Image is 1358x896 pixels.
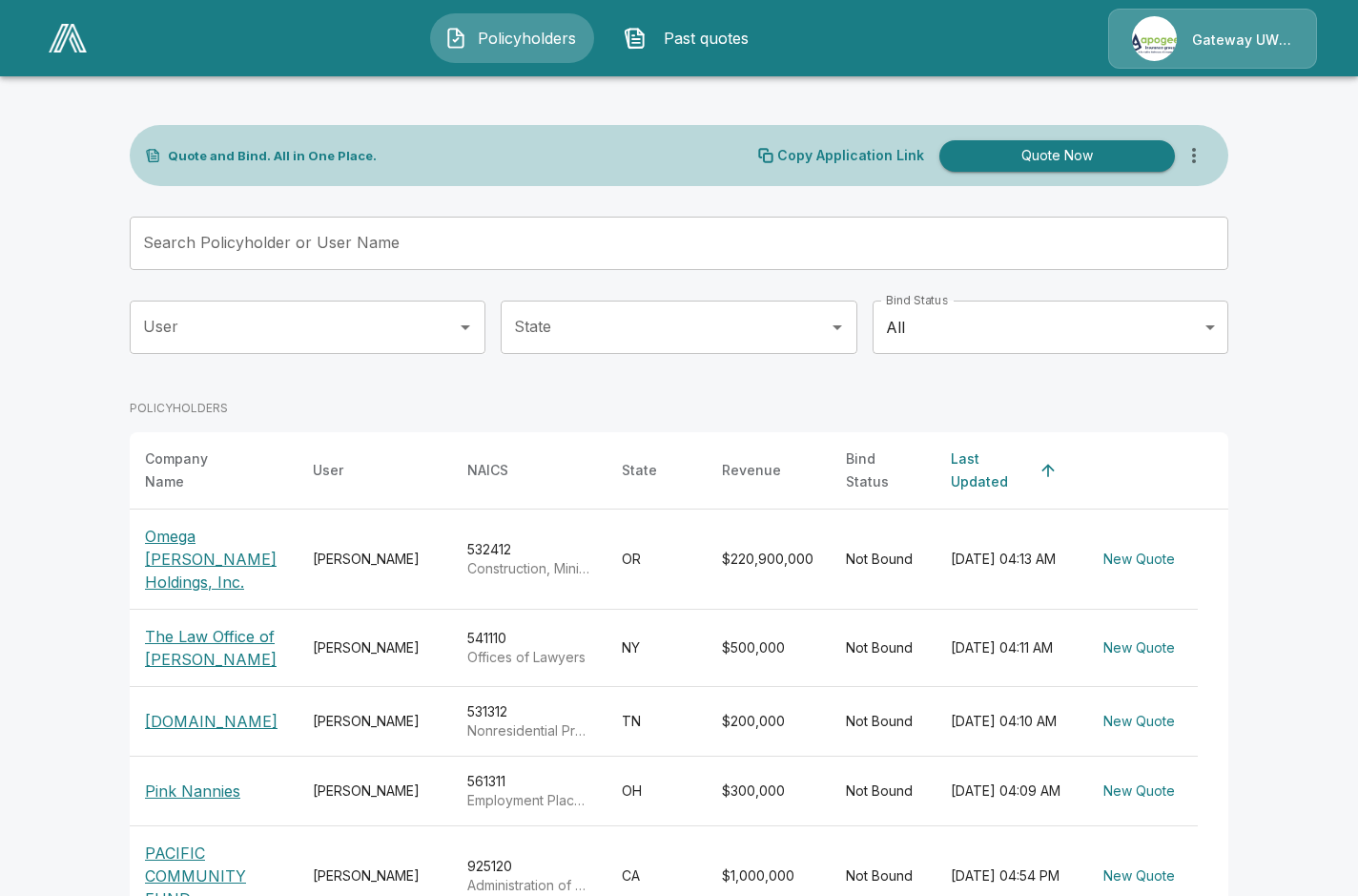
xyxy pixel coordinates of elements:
[1096,542,1183,577] button: New Quote
[932,140,1175,172] a: Quote Now
[467,772,591,810] div: 561311
[1096,631,1183,666] button: New Quote
[939,140,1175,172] button: Quote Now
[624,27,647,50] img: Past quotes Icon
[1096,859,1183,894] button: New Quote
[130,400,228,417] p: POLICYHOLDERS
[707,757,831,826] td: $300,000
[475,27,580,50] span: Policyholders
[452,314,479,341] button: Open
[622,459,657,482] div: State
[1096,704,1183,740] button: New Quote
[831,432,936,510] th: Bind Status
[145,780,240,802] p: Pink Nannies
[831,510,936,610] td: Not Bound
[607,610,707,687] td: NY
[1175,136,1213,175] button: more
[777,149,924,162] p: Copy Application Link
[936,687,1080,757] td: [DATE] 04:10 AM
[313,638,437,657] div: [PERSON_NAME]
[936,757,1080,826] td: [DATE] 04:09 AM
[886,292,948,308] label: Bind Status
[467,857,591,895] div: 925120
[430,13,594,63] button: Policyholders IconPolicyholders
[313,866,437,886] div: [PERSON_NAME]
[313,712,437,731] div: [PERSON_NAME]
[145,525,282,594] p: Omega [PERSON_NAME] Holdings, Inc.
[444,27,467,50] img: Policyholders Icon
[145,448,248,493] div: Company Name
[707,510,831,610] td: $220,900,000
[168,150,377,162] p: Quote and Bind. All in One Place.
[722,459,781,482] div: Revenue
[824,314,851,341] button: Open
[609,13,773,63] button: Past quotes IconPast quotes
[936,510,1080,610] td: [DATE] 04:13 AM
[936,610,1080,687] td: [DATE] 04:11 AM
[707,687,831,757] td: $200,000
[607,757,707,826] td: OH
[607,687,707,757] td: TN
[467,459,508,482] div: NAICS
[831,757,936,826] td: Not Bound
[831,687,936,757] td: Not Bound
[313,550,437,569] div: [PERSON_NAME]
[145,625,282,671] p: The Law Office of [PERSON_NAME]
[467,876,591,895] p: Administration of Urban Planning and Community and Rural Development
[467,559,591,578] p: Construction, Mining, and Forestry Machinery and Equipment Rental and Leasing
[1096,774,1183,809] button: New Quote
[145,710,278,733] p: [DOMAIN_NAME]
[313,781,437,801] div: [PERSON_NAME]
[607,510,707,610] td: OR
[707,610,831,687] td: $500,000
[467,721,591,740] p: Nonresidential Property Managers
[654,27,759,50] span: Past quotes
[467,702,591,740] div: 531312
[831,610,936,687] td: Not Bound
[313,459,343,482] div: User
[49,24,87,52] img: AA Logo
[467,791,591,810] p: Employment Placement Agencies
[873,301,1228,354] div: All
[467,629,591,667] div: 541110
[951,448,1031,493] div: Last Updated
[467,648,591,667] p: Offices of Lawyers
[467,540,591,578] div: 532412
